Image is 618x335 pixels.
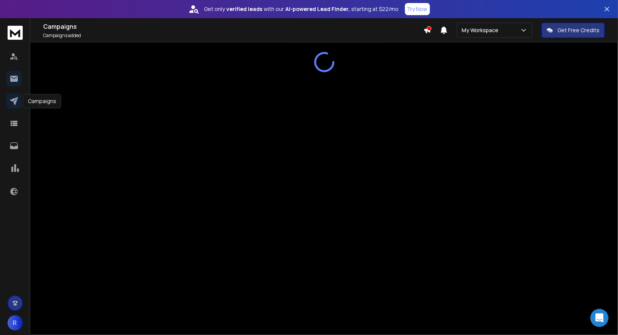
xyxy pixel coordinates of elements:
[286,5,350,13] strong: AI-powered Lead Finder,
[590,309,609,327] div: Open Intercom Messenger
[204,5,399,13] p: Get only with our starting at $22/mo
[43,22,423,31] h1: Campaigns
[43,33,423,39] p: Campaigns added
[8,315,23,330] button: R
[542,23,605,38] button: Get Free Credits
[405,3,430,15] button: Try Now
[557,26,599,34] p: Get Free Credits
[227,5,263,13] strong: verified leads
[8,26,23,40] img: logo
[407,5,428,13] p: Try Now
[23,94,61,108] div: Campaigns
[462,26,501,34] p: My Workspace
